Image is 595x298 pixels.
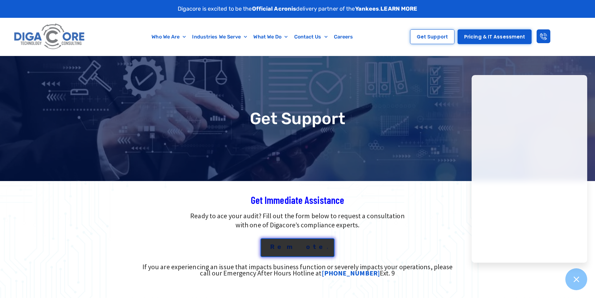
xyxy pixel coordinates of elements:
[251,194,344,206] span: Get Immediate Assistance
[380,5,417,12] a: LEARN MORE
[252,5,296,12] strong: Official Acronis
[277,244,281,250] span: e
[178,5,418,13] p: Digacore is excited to be the delivery partner of the .
[319,244,323,250] span: e
[464,34,525,39] span: Pricing & IT Assessment
[12,21,87,53] img: Digacore logo 1
[287,244,292,250] span: m
[148,30,189,44] a: Who We Are
[306,244,310,250] span: o
[250,30,291,44] a: What We Do
[98,211,498,230] p: Ready to ace your audit? Fill out the form below to request a consultation with one of Digacore’s...
[322,269,380,277] a: [PHONE_NUMBER]
[313,244,316,250] span: t
[117,30,388,44] nav: Menu
[260,238,335,257] a: Remote A
[291,30,331,44] a: Contact Us
[410,29,454,44] a: Get Support
[331,30,356,44] a: Careers
[3,110,592,127] h1: Get Support
[355,5,379,12] strong: Yankees
[327,244,331,250] span: A
[417,34,448,39] span: Get Support
[270,244,275,250] span: R
[458,29,532,44] a: Pricing & IT Assessment
[472,75,587,263] iframe: Chatgenie Messenger
[138,264,458,276] div: If you are experiencing an issue that impacts business function or severely impacts your operatio...
[189,30,250,44] a: Industries We Serve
